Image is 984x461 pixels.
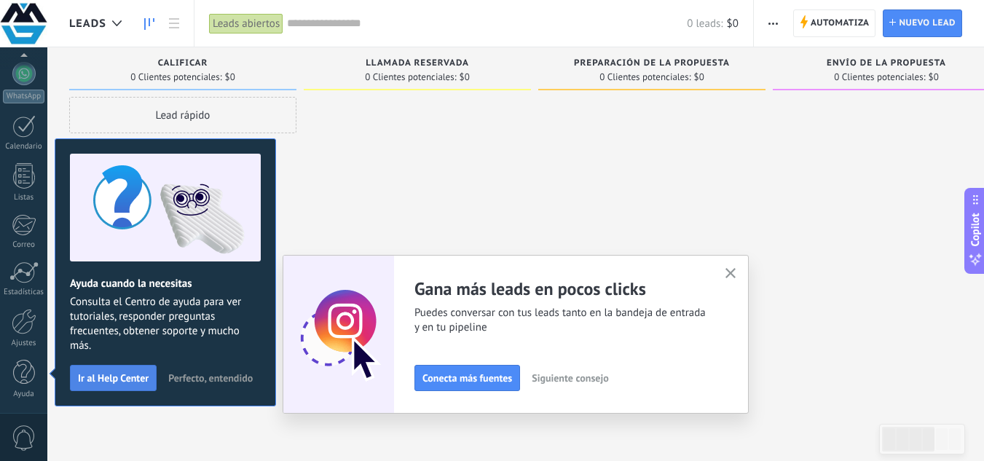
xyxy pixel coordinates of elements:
div: WhatsApp [3,90,44,103]
span: Nuevo lead [899,10,956,36]
button: Perfecto, entendido [162,367,259,389]
a: Nuevo lead [883,9,962,37]
span: Leads [69,17,106,31]
a: Lista [162,9,186,38]
div: Preparación de la propuesta [546,58,758,71]
a: Leads [137,9,162,38]
span: $0 [694,73,704,82]
span: $0 [225,73,235,82]
span: Calificar [158,58,208,68]
span: Envío de la propuesta [827,58,946,68]
span: Llamada reservada [366,58,469,68]
button: Siguiente consejo [525,367,615,389]
span: $0 [929,73,939,82]
span: 0 leads: [687,17,723,31]
div: Llamada reservada [311,58,524,71]
span: Copilot [968,213,983,246]
h2: Ayuda cuando la necesitas [70,277,261,291]
button: Más [763,9,784,37]
div: Ayuda [3,390,45,399]
span: Automatiza [811,10,870,36]
button: Ir al Help Center [70,365,157,391]
span: Perfecto, entendido [168,373,253,383]
div: Ajustes [3,339,45,348]
div: Lead rápido [69,97,296,133]
div: Estadísticas [3,288,45,297]
button: Conecta más fuentes [414,365,520,391]
span: Preparación de la propuesta [574,58,730,68]
span: $0 [460,73,470,82]
span: Siguiente consejo [532,373,608,383]
span: 0 Clientes potenciales: [834,73,925,82]
div: Correo [3,240,45,250]
h2: Gana más leads en pocos clicks [414,277,707,300]
div: Calificar [76,58,289,71]
span: 0 Clientes potenciales: [599,73,690,82]
span: Puedes conversar con tus leads tanto en la bandeja de entrada y en tu pipeline [414,306,707,335]
div: Leads abiertos [209,13,283,34]
div: Calendario [3,142,45,151]
a: Automatiza [793,9,876,37]
span: 0 Clientes potenciales: [365,73,456,82]
span: 0 Clientes potenciales: [130,73,221,82]
div: Listas [3,193,45,202]
span: $0 [727,17,739,31]
span: Ir al Help Center [78,373,149,383]
span: Conecta más fuentes [422,373,512,383]
span: Consulta el Centro de ayuda para ver tutoriales, responder preguntas frecuentes, obtener soporte ... [70,295,261,353]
